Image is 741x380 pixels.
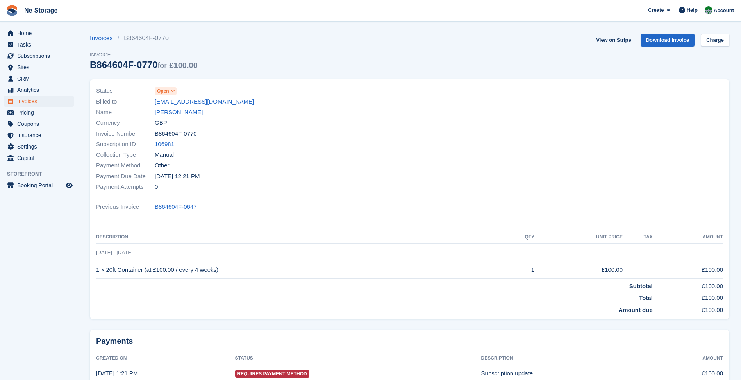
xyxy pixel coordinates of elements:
span: Settings [17,141,64,152]
a: menu [4,84,74,95]
a: Preview store [64,181,74,190]
span: Tasks [17,39,64,50]
span: Currency [96,118,155,127]
a: menu [4,118,74,129]
a: Ne-Storage [21,4,61,17]
span: GBP [155,118,167,127]
td: 1 × 20ft Container (at £100.00 / every 4 weeks) [96,261,502,279]
span: Account [714,7,734,14]
span: Booking Portal [17,180,64,191]
span: Create [648,6,664,14]
span: Collection Type [96,151,155,160]
strong: Amount due [618,307,653,313]
span: Invoice [90,51,198,59]
span: Storefront [7,170,78,178]
a: menu [4,96,74,107]
span: B864604F-0770 [155,129,197,138]
time: 2025-10-06 12:21:55 UTC [96,370,138,376]
a: [PERSON_NAME] [155,108,203,117]
th: Created On [96,352,235,365]
a: menu [4,152,74,163]
span: Capital [17,152,64,163]
a: Open [155,86,177,95]
span: Subscription ID [96,140,155,149]
th: Tax [623,231,653,244]
a: [EMAIL_ADDRESS][DOMAIN_NAME] [155,97,254,106]
a: Download Invoice [641,34,695,47]
span: 0 [155,183,158,192]
span: [DATE] - [DATE] [96,249,132,255]
span: Invoices [17,96,64,107]
span: Name [96,108,155,117]
span: CRM [17,73,64,84]
th: QTY [502,231,534,244]
a: Charge [701,34,729,47]
span: Manual [155,151,174,160]
strong: Total [639,294,653,301]
span: Insurance [17,130,64,141]
a: Invoices [90,34,118,43]
a: menu [4,141,74,152]
td: £100.00 [653,261,723,279]
a: menu [4,180,74,191]
img: Charlotte Nesbitt [705,6,712,14]
span: Status [96,86,155,95]
span: Open [157,88,169,95]
th: Amount [653,231,723,244]
a: menu [4,62,74,73]
span: Pricing [17,107,64,118]
h2: Payments [96,336,723,346]
a: 106981 [155,140,174,149]
span: Coupons [17,118,64,129]
td: £100.00 [653,290,723,303]
strong: Subtotal [629,283,653,289]
span: Other [155,161,170,170]
th: Unit Price [534,231,623,244]
span: £100.00 [169,61,197,70]
span: Payment Attempts [96,183,155,192]
span: Payment Method [96,161,155,170]
nav: breadcrumbs [90,34,198,43]
td: £100.00 [534,261,623,279]
th: Description [96,231,502,244]
span: Previous Invoice [96,203,155,212]
td: 1 [502,261,534,279]
a: menu [4,107,74,118]
span: Requires Payment Method [235,370,309,378]
a: View on Stripe [593,34,634,47]
th: Amount [653,352,723,365]
th: Description [481,352,653,365]
span: Help [687,6,698,14]
time: 2025-10-07 11:21:05 UTC [155,172,200,181]
td: £100.00 [653,303,723,315]
a: B864604F-0647 [155,203,197,212]
span: Analytics [17,84,64,95]
a: menu [4,39,74,50]
a: menu [4,50,74,61]
div: B864604F-0770 [90,59,198,70]
span: Home [17,28,64,39]
span: for [157,61,166,70]
th: Status [235,352,481,365]
a: menu [4,28,74,39]
td: £100.00 [653,278,723,290]
a: menu [4,73,74,84]
span: Sites [17,62,64,73]
img: stora-icon-8386f47178a22dfd0bd8f6a31ec36ba5ce8667c1dd55bd0f319d3a0aa187defe.svg [6,5,18,16]
span: Invoice Number [96,129,155,138]
a: menu [4,130,74,141]
span: Subscriptions [17,50,64,61]
span: Billed to [96,97,155,106]
span: Payment Due Date [96,172,155,181]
